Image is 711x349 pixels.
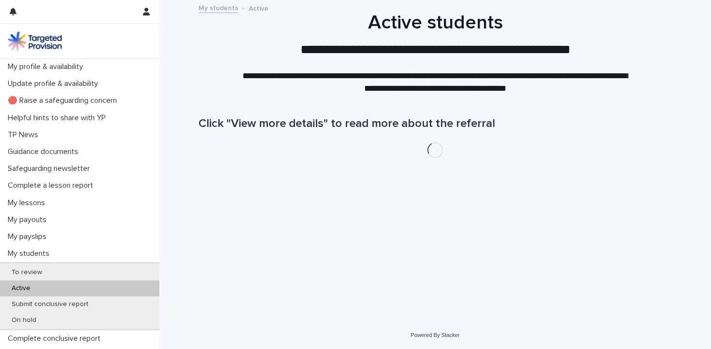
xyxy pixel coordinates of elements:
p: My lessons [4,198,53,208]
h1: Active students [199,11,672,34]
p: Complete a lesson report [4,181,101,190]
p: Update profile & availability [4,79,106,88]
h1: Click "View more details" to read more about the referral [199,117,672,131]
p: Guidance documents [4,147,86,156]
p: Active [249,2,269,13]
p: My profile & availability [4,62,91,71]
p: On hold [4,316,44,324]
a: My students [199,2,238,13]
p: Submit conclusive report [4,300,96,308]
p: 🔴 Raise a safeguarding concern [4,96,125,105]
p: TP News [4,130,46,140]
a: Powered By Stacker [411,332,459,338]
p: Active [4,284,38,293]
p: My payouts [4,215,54,224]
img: M5nRWzHhSzIhMunXDL62 [8,31,62,51]
p: My payslips [4,232,54,241]
p: My students [4,249,57,258]
p: Safeguarding newsletter [4,164,98,173]
p: Complete conclusive report [4,334,108,343]
p: To review [4,268,50,277]
p: Helpful hints to share with YP [4,113,114,123]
